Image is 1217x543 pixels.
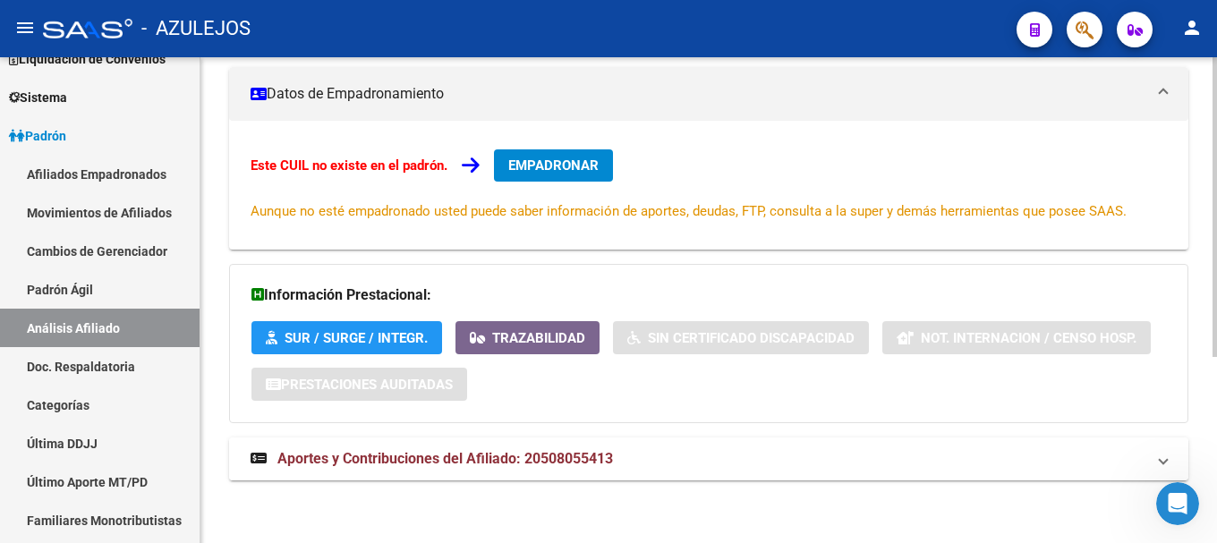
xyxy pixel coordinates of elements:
[277,450,613,467] span: Aportes y Contribuciones del Afiliado: 20508055413
[251,84,1145,104] mat-panel-title: Datos de Empadronamiento
[251,321,442,354] button: SUR / SURGE / INTEGR.
[229,437,1188,480] mat-expansion-panel-header: Aportes y Contribuciones del Afiliado: 20508055413
[882,321,1151,354] button: Not. Internacion / Censo Hosp.
[251,157,447,174] strong: Este CUIL no existe en el padrón.
[251,283,1166,308] h3: Información Prestacional:
[251,203,1127,219] span: Aunque no esté empadronado usted puede saber información de aportes, deudas, FTP, consulta a la s...
[455,321,600,354] button: Trazabilidad
[492,330,585,346] span: Trazabilidad
[1181,17,1203,38] mat-icon: person
[613,321,869,354] button: Sin Certificado Discapacidad
[14,17,36,38] mat-icon: menu
[9,49,166,69] span: Liquidación de Convenios
[648,330,855,346] span: Sin Certificado Discapacidad
[921,330,1136,346] span: Not. Internacion / Censo Hosp.
[229,67,1188,121] mat-expansion-panel-header: Datos de Empadronamiento
[9,126,66,146] span: Padrón
[1156,482,1199,525] iframe: Intercom live chat
[251,368,467,401] button: Prestaciones Auditadas
[285,330,428,346] span: SUR / SURGE / INTEGR.
[494,149,613,182] button: EMPADRONAR
[281,377,453,393] span: Prestaciones Auditadas
[141,9,251,48] span: - AZULEJOS
[9,88,67,107] span: Sistema
[508,157,599,174] span: EMPADRONAR
[229,121,1188,250] div: Datos de Empadronamiento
